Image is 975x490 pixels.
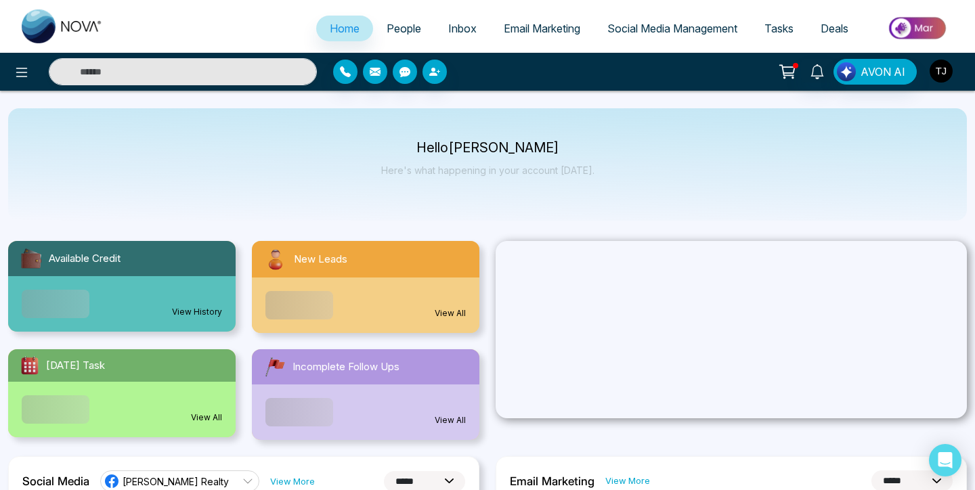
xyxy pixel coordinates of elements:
a: Inbox [435,16,490,41]
a: Email Marketing [490,16,594,41]
button: AVON AI [833,59,917,85]
span: Available Credit [49,251,121,267]
img: Market-place.gif [869,13,967,43]
a: View All [435,414,466,426]
img: followUps.svg [263,355,287,379]
span: Deals [821,22,848,35]
span: People [387,22,421,35]
a: View All [191,411,222,424]
a: View More [270,475,315,488]
span: Social Media Management [607,22,737,35]
a: Social Media Management [594,16,751,41]
div: Open Intercom Messenger [929,444,961,476]
a: View More [605,474,650,487]
span: Incomplete Follow Ups [292,359,399,375]
a: Deals [807,16,862,41]
a: View History [172,306,222,318]
img: todayTask.svg [19,355,41,376]
span: Tasks [764,22,794,35]
img: Lead Flow [837,62,856,81]
span: [DATE] Task [46,358,105,374]
h2: Social Media [22,474,89,488]
a: New LeadsView All [244,241,487,333]
img: User Avatar [930,60,953,83]
a: Incomplete Follow UpsView All [244,349,487,440]
img: Nova CRM Logo [22,9,103,43]
span: New Leads [294,252,347,267]
span: Inbox [448,22,477,35]
a: View All [435,307,466,319]
img: availableCredit.svg [19,246,43,271]
a: People [373,16,435,41]
a: Home [316,16,373,41]
img: newLeads.svg [263,246,288,272]
h2: Email Marketing [510,474,594,488]
p: Hello [PERSON_NAME] [381,142,594,154]
span: [PERSON_NAME] Realty [123,475,229,488]
span: Email Marketing [504,22,580,35]
a: Tasks [751,16,807,41]
span: Home [330,22,360,35]
span: AVON AI [861,64,905,80]
p: Here's what happening in your account [DATE]. [381,164,594,176]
